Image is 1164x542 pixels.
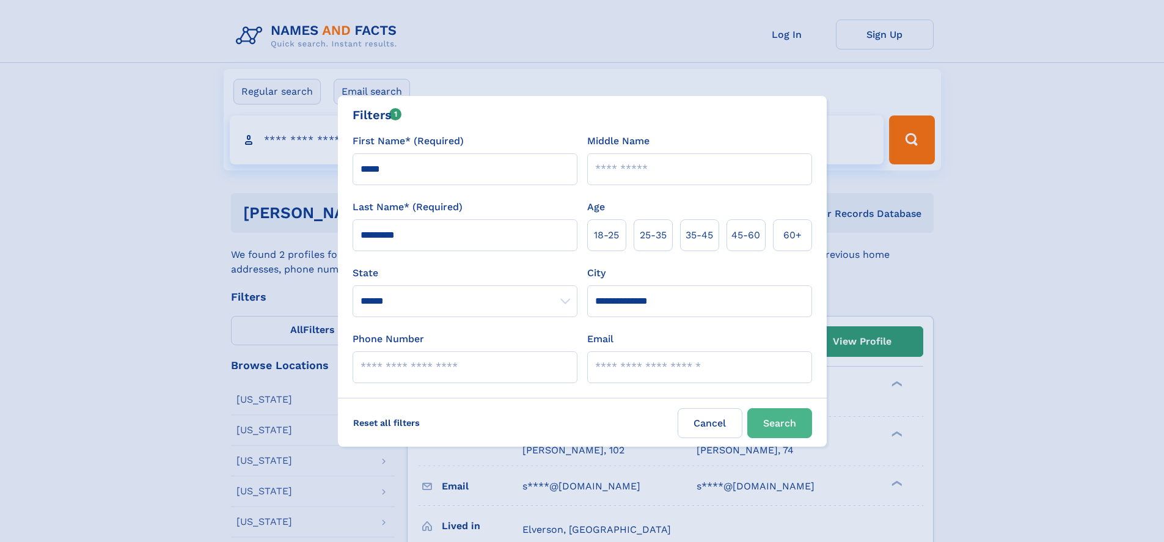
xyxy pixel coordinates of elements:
[353,106,402,124] div: Filters
[783,228,802,243] span: 60+
[640,228,667,243] span: 25‑35
[587,266,606,280] label: City
[747,408,812,438] button: Search
[353,332,424,346] label: Phone Number
[594,228,619,243] span: 18‑25
[353,266,577,280] label: State
[345,408,428,438] label: Reset all filters
[686,228,713,243] span: 35‑45
[353,200,463,214] label: Last Name* (Required)
[678,408,742,438] label: Cancel
[587,200,605,214] label: Age
[587,332,613,346] label: Email
[731,228,760,243] span: 45‑60
[587,134,650,148] label: Middle Name
[353,134,464,148] label: First Name* (Required)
